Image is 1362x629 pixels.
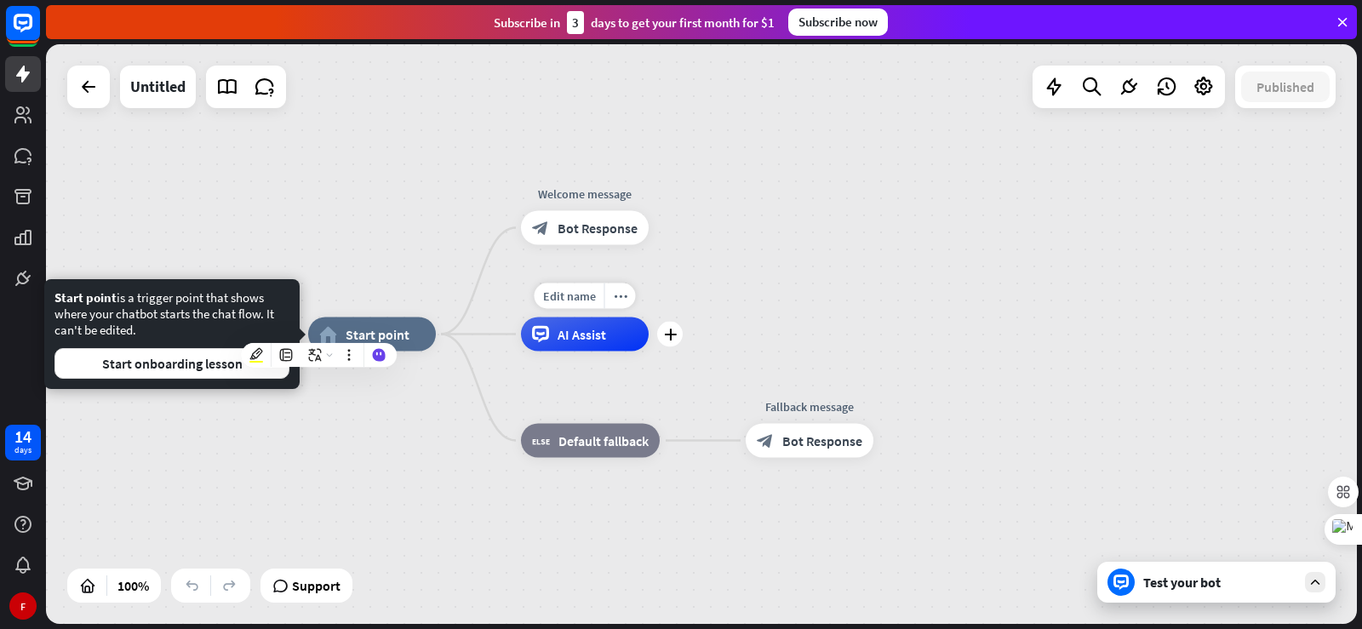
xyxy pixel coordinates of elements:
span: Bot Response [558,220,638,237]
i: block_bot_response [532,220,549,237]
div: Test your bot [1143,574,1296,591]
button: Open LiveChat chat widget [14,7,65,58]
div: Subscribe now [788,9,888,36]
span: Start point [346,326,409,343]
i: block_fallback [532,432,550,449]
div: Untitled [130,66,186,108]
button: Published [1241,71,1330,102]
span: Support [292,572,340,599]
a: 14 days [5,425,41,460]
button: Start onboarding lesson [54,348,289,379]
span: Bot Response [782,432,862,449]
div: Welcome message [508,186,661,203]
div: is a trigger point that shows where your chatbot starts the chat flow. It can't be edited. [54,289,289,379]
div: 14 [14,429,31,444]
div: days [14,444,31,456]
div: F [9,592,37,620]
div: Subscribe in days to get your first month for $1 [494,11,775,34]
i: more_horiz [614,289,627,302]
div: Fallback message [733,398,886,415]
i: home_2 [319,326,337,343]
span: Default fallback [558,432,649,449]
div: 3 [567,11,584,34]
span: Start point [54,289,117,306]
span: Edit name [543,289,596,304]
div: 100% [112,572,154,599]
i: plus [664,329,677,340]
i: block_bot_response [757,432,774,449]
span: AI Assist [558,326,606,343]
